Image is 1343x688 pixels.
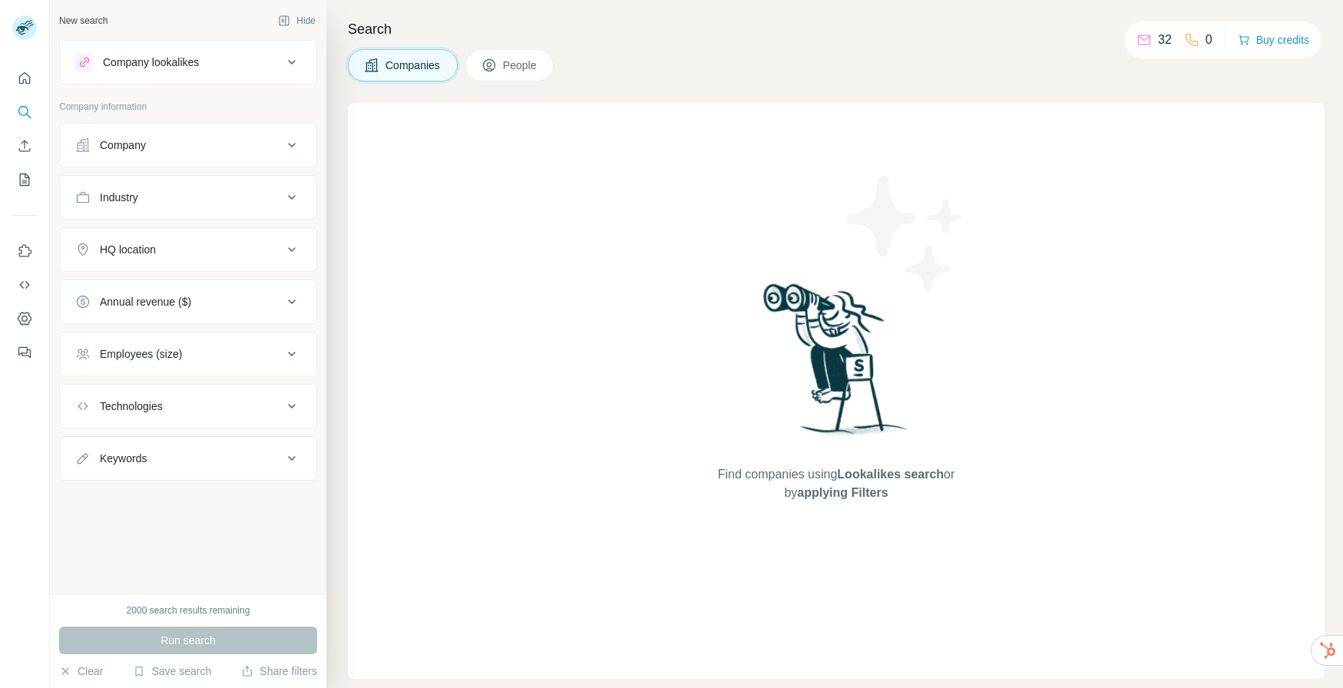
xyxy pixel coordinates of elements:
[797,486,888,499] span: applying Filters
[12,305,37,332] button: Dashboard
[133,663,211,679] button: Save search
[713,465,959,502] span: Find companies using or by
[60,127,316,164] button: Company
[1158,31,1172,49] p: 32
[12,166,37,193] button: My lists
[60,231,316,268] button: HQ location
[12,271,37,299] button: Use Surfe API
[837,468,944,481] span: Lookalikes search
[60,44,316,81] button: Company lookalikes
[100,137,146,153] div: Company
[100,294,191,309] div: Annual revenue ($)
[100,190,138,205] div: Industry
[756,279,916,451] img: Surfe Illustration - Woman searching with binoculars
[60,283,316,320] button: Annual revenue ($)
[348,18,1325,40] h4: Search
[12,98,37,126] button: Search
[12,64,37,92] button: Quick start
[60,336,316,372] button: Employees (size)
[59,100,317,114] p: Company information
[267,9,326,32] button: Hide
[503,58,538,73] span: People
[1206,31,1212,49] p: 0
[59,663,103,679] button: Clear
[241,663,317,679] button: Share filters
[60,388,316,425] button: Technologies
[12,339,37,366] button: Feedback
[100,451,147,466] div: Keywords
[59,14,108,28] div: New search
[385,58,442,73] span: Companies
[836,164,974,303] img: Surfe Illustration - Stars
[12,237,37,265] button: Use Surfe on LinkedIn
[100,242,156,257] div: HQ location
[12,132,37,160] button: Enrich CSV
[60,179,316,216] button: Industry
[1238,29,1309,51] button: Buy credits
[100,399,163,414] div: Technologies
[60,440,316,477] button: Keywords
[103,55,199,70] div: Company lookalikes
[127,604,250,617] div: 2000 search results remaining
[100,346,182,362] div: Employees (size)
